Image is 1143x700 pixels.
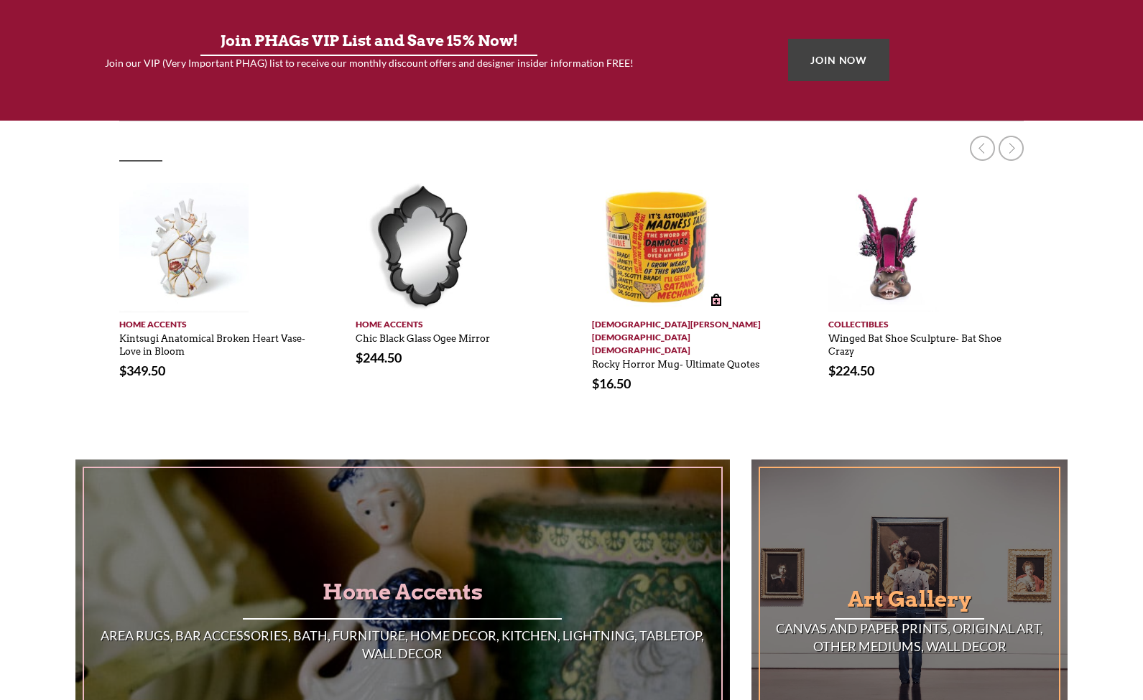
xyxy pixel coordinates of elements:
[828,312,1024,331] a: Collectibles
[788,39,889,81] a: JOIN NOW
[32,56,705,70] h4: Join our VIP (Very Important PHAG) list to receive our monthly discount offers and designer insid...
[592,312,788,357] a: [DEMOGRAPHIC_DATA][PERSON_NAME][DEMOGRAPHIC_DATA][DEMOGRAPHIC_DATA]
[592,375,631,391] bdi: 16.50
[592,375,599,391] span: $
[119,312,315,331] a: Home Accents
[703,287,728,312] a: Add to cart: “Rocky Horror Mug- Ultimate Quotes”
[119,363,126,378] span: $
[32,27,705,55] h3: Join PHAGs VIP List and Save 15% Now!
[356,350,402,365] bdi: 244.50
[828,363,836,378] span: $
[356,350,363,365] span: $
[119,363,165,378] bdi: 349.50
[760,579,1060,618] h3: Art Gallery
[592,352,759,370] a: Rocky Horror Mug- Ultimate Quotes
[84,572,721,611] h3: Home Accents
[84,627,721,663] h4: Area Rugs, Bar Accessories, Bath, Furniture, Home Decor, Kitchen, Lightning, Tabletop, Wall Decor
[828,326,1001,358] a: Winged Bat Shoe Sculpture- Bat Shoe Crazy
[828,363,874,378] bdi: 224.50
[356,312,552,331] a: Home Accents
[356,326,490,345] a: Chic Black Glass Ogee Mirror
[760,620,1060,655] h4: Canvas and Paper Prints, Original Art, Other Mediums, Wall Decor
[119,326,305,358] a: Kintsugi Anatomical Broken Heart Vase- Love in Bloom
